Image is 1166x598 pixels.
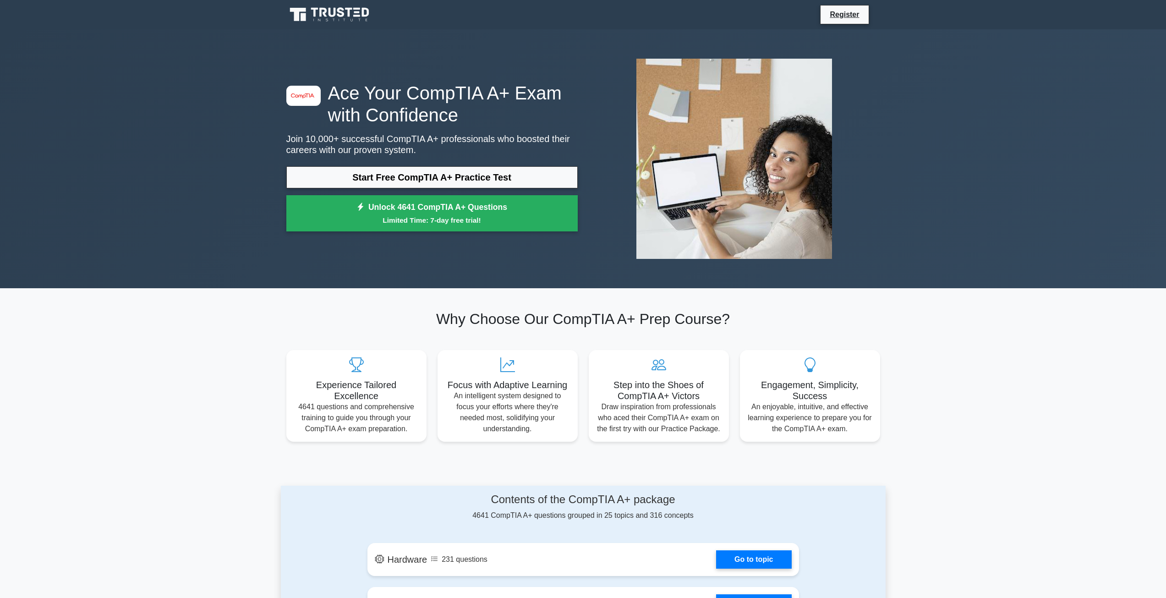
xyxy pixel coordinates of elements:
p: Draw inspiration from professionals who aced their CompTIA A+ exam on the first try with our Prac... [596,401,722,434]
h5: Step into the Shoes of CompTIA A+ Victors [596,379,722,401]
p: 4641 questions and comprehensive training to guide you through your CompTIA A+ exam preparation. [294,401,419,434]
div: 4641 CompTIA A+ questions grouped in 25 topics and 316 concepts [367,493,799,521]
h2: Why Choose Our CompTIA A+ Prep Course? [286,310,880,328]
a: Register [824,9,865,20]
p: An enjoyable, intuitive, and effective learning experience to prepare you for the CompTIA A+ exam. [747,401,873,434]
a: Start Free CompTIA A+ Practice Test [286,166,578,188]
p: An intelligent system designed to focus your efforts where they're needed most, solidifying your ... [445,390,570,434]
p: Join 10,000+ successful CompTIA A+ professionals who boosted their careers with our proven system. [286,133,578,155]
h5: Experience Tailored Excellence [294,379,419,401]
h4: Contents of the CompTIA A+ package [367,493,799,506]
a: Unlock 4641 CompTIA A+ QuestionsLimited Time: 7-day free trial! [286,195,578,232]
small: Limited Time: 7-day free trial! [298,215,566,225]
h5: Engagement, Simplicity, Success [747,379,873,401]
h5: Focus with Adaptive Learning [445,379,570,390]
a: Go to topic [716,550,791,569]
h1: Ace Your CompTIA A+ Exam with Confidence [286,82,578,126]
